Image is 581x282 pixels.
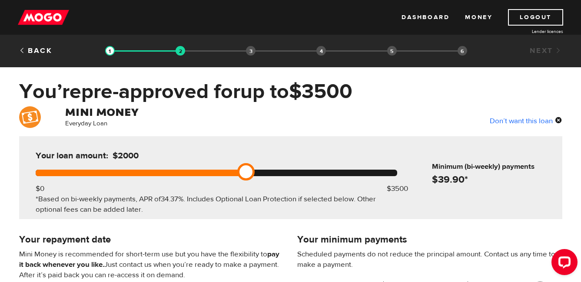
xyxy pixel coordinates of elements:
[19,249,284,280] p: Mini Money is recommended for short-term use but you have the flexibility to Just contact us when...
[19,46,53,56] a: Back
[289,79,352,105] span: $3500
[18,9,69,26] img: mogo_logo-11ee424be714fa7cbb0f0f49df9e16ec.png
[530,46,562,56] a: Next
[498,28,563,35] a: Lender licences
[19,233,284,246] h4: Your repayment date
[297,233,562,246] h4: Your minimum payments
[105,46,115,56] img: transparent-188c492fd9eaac0f573672f40bb141c2.gif
[402,9,449,26] a: Dashboard
[508,9,563,26] a: Logout
[36,194,397,215] div: *Based on bi-weekly payments, APR of . Includes Optional Loan Protection if selected below. Other...
[490,115,562,126] div: Don’t want this loan
[113,150,139,161] span: $2000
[387,184,408,194] div: $3500
[176,46,185,56] img: transparent-188c492fd9eaac0f573672f40bb141c2.gif
[36,151,213,161] h5: Your loan amount:
[19,249,279,269] b: pay it back whenever you like.
[19,80,562,103] h1: You’re pre-approved for up to
[161,194,183,204] span: 34.37%
[432,174,559,186] h4: $
[297,249,562,270] p: Scheduled payments do not reduce the principal amount. Contact us any time to make a payment.
[544,246,581,282] iframe: LiveChat chat widget
[438,173,465,186] span: 39.90
[465,9,492,26] a: Money
[36,184,44,194] div: $0
[432,161,559,172] h6: Minimum (bi-weekly) payments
